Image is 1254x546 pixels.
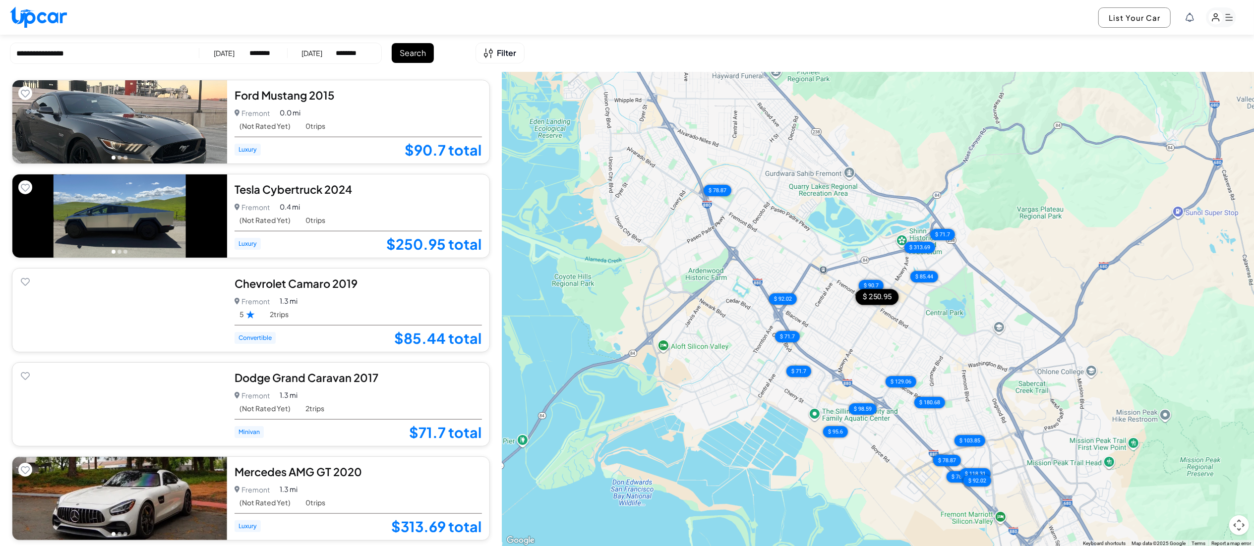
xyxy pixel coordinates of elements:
[12,457,227,540] img: Car Image
[235,238,261,250] span: Luxury
[787,366,812,377] div: $ 71.7
[112,438,116,442] button: Go to photo 1
[392,520,482,533] a: $313.69 total
[235,88,482,103] div: Ford Mustang 2015
[280,202,300,212] span: 0.4 mi
[476,43,525,63] button: Open filters
[904,242,935,253] div: $ 313.69
[305,122,325,130] span: 0 trips
[239,310,255,319] span: 5
[12,269,227,352] img: Car Image
[239,122,291,130] span: (Not Rated Yet)
[1132,541,1186,546] span: Map data ©2025 Google
[235,106,270,120] p: Fremont
[387,237,482,250] a: $250.95 total
[246,310,255,319] img: Star Rating
[118,250,121,254] button: Go to photo 2
[12,80,227,164] img: Car Image
[280,108,300,118] span: 0.0 mi
[964,475,992,487] div: $ 92.02
[235,332,276,344] span: Convertible
[280,390,298,400] span: 1.3 mi
[235,276,482,291] div: Chevrolet Camaro 2019
[497,47,516,59] span: Filter
[1098,7,1171,28] button: List Your Car
[305,498,325,507] span: 0 trips
[112,532,116,536] button: Go to photo 1
[112,344,116,348] button: Go to photo 1
[769,293,797,305] div: $ 92.02
[305,216,325,224] span: 0 trips
[123,250,127,254] button: Go to photo 3
[118,344,121,348] button: Go to photo 2
[235,464,482,479] div: Mercedes AMG GT 2020
[235,426,264,438] span: Minivan
[123,156,127,160] button: Go to photo 3
[930,229,955,240] div: $ 71.7
[410,426,482,438] a: $71.7 total
[955,435,985,446] div: $ 103.85
[112,156,116,160] button: Go to photo 1
[405,143,482,156] a: $90.7 total
[933,455,961,466] div: $ 78.87
[235,483,270,496] p: Fremont
[823,426,848,437] div: $ 95.6
[118,156,121,160] button: Go to photo 2
[395,331,482,344] a: $85.44 total
[239,216,291,224] span: (Not Rated Yet)
[118,532,121,536] button: Go to photo 2
[118,438,121,442] button: Go to photo 2
[18,463,32,477] button: Add to favorites
[301,48,322,58] div: [DATE]
[235,294,270,308] p: Fremont
[914,397,945,408] div: $ 180.68
[886,376,916,387] div: $ 129.06
[18,86,32,100] button: Add to favorites
[270,310,289,319] span: 2 trips
[392,43,434,63] button: Search
[235,144,261,156] span: Luxury
[12,363,227,446] img: Car Image
[947,471,975,483] div: $ 78.87
[305,404,324,413] span: 2 trips
[239,404,291,413] span: (Not Rated Yet)
[214,48,235,58] div: [DATE]
[704,185,731,196] div: $ 78.87
[849,403,877,415] div: $ 98.59
[12,174,227,258] img: Car Image
[123,344,127,348] button: Go to photo 3
[856,289,899,305] div: $ 250.95
[235,200,270,214] p: Fremont
[910,271,938,282] div: $ 85.44
[235,520,261,532] span: Luxury
[18,369,32,382] button: Add to favorites
[18,180,32,194] button: Add to favorites
[776,331,800,342] div: $ 71.7
[235,388,270,402] p: Fremont
[280,296,298,306] span: 1.3 mi
[112,250,116,254] button: Go to photo 1
[10,6,67,28] img: Upcar Logo
[235,182,482,197] div: Tesla Cybertruck 2024
[280,484,298,494] span: 1.3 mi
[1229,515,1249,535] button: Map camera controls
[960,468,991,480] div: $ 118.31
[123,532,127,536] button: Go to photo 3
[123,438,127,442] button: Go to photo 3
[239,498,291,507] span: (Not Rated Yet)
[1211,541,1251,546] a: Report a map error
[18,274,32,288] button: Add to favorites
[1192,541,1205,546] a: Terms (opens in new tab)
[235,370,482,385] div: Dodge Grand Caravan 2017
[859,280,884,291] div: $ 90.7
